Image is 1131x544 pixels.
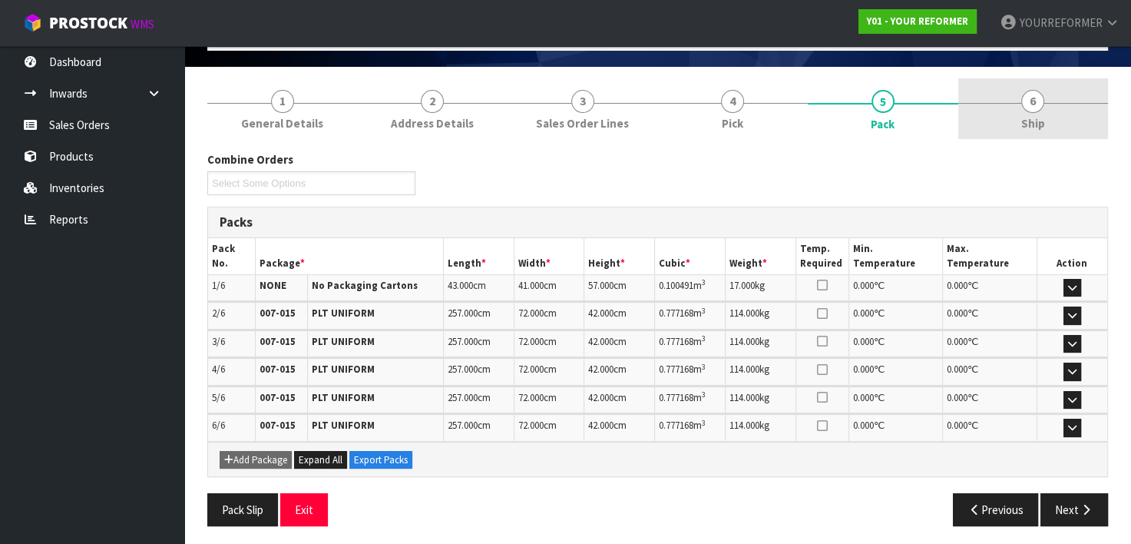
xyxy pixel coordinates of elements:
span: 257.000 [448,307,478,320]
span: 2/6 [212,307,225,320]
th: Width [514,238,584,274]
strong: PLT UNIFORM [312,307,375,320]
span: 114.000 [729,335,759,348]
span: 5/6 [212,391,225,404]
td: kg [726,330,796,357]
td: cm [443,414,514,441]
td: kg [726,386,796,413]
span: 5 [871,90,895,113]
th: Length [443,238,514,274]
strong: No Packaging Cartons [312,279,418,292]
span: 114.000 [729,391,759,404]
span: 4/6 [212,363,225,376]
span: 114.000 [729,363,759,376]
span: General Details [241,115,323,131]
span: 41.000 [518,279,544,292]
td: cm [514,358,584,385]
th: Cubic [655,238,726,274]
td: cm [443,386,514,413]
button: Exit [280,493,328,526]
span: 6 [1021,90,1044,113]
span: 6/6 [212,419,225,432]
td: m [655,274,726,301]
td: cm [514,302,584,329]
span: 0.777168 [659,307,693,320]
span: 2 [421,90,444,113]
span: 0.000 [853,335,874,348]
td: ℃ [848,302,942,329]
th: Action [1037,238,1107,274]
sup: 3 [702,390,706,400]
span: 0.100491 [659,279,693,292]
td: cm [443,358,514,385]
sup: 3 [702,306,706,316]
strong: 007-015 [260,335,296,348]
span: 0.000 [853,307,874,320]
span: Address Details [391,115,474,131]
td: cm [443,302,514,329]
strong: 007-015 [260,391,296,404]
button: Add Package [220,451,292,469]
td: cm [584,358,655,385]
td: ℃ [943,330,1037,357]
td: m [655,386,726,413]
h3: Packs [220,215,1096,230]
td: kg [726,358,796,385]
td: cm [584,274,655,301]
span: 0.000 [947,419,967,432]
span: Ship [1021,115,1045,131]
span: 42.000 [588,363,613,376]
strong: Y01 - YOUR REFORMER [867,15,968,28]
span: 72.000 [518,335,544,348]
span: 57.000 [588,279,613,292]
th: Package [255,238,443,274]
span: 0.777168 [659,363,693,376]
td: ℃ [943,274,1037,301]
td: cm [514,386,584,413]
button: Expand All [294,451,347,469]
span: 72.000 [518,307,544,320]
td: cm [443,274,514,301]
span: 0.000 [853,419,874,432]
span: YOURREFORMER [1020,15,1103,30]
button: Previous [953,493,1039,526]
span: Pick [722,115,743,131]
img: cube-alt.png [23,13,42,32]
span: ProStock [49,13,127,33]
td: kg [726,414,796,441]
span: Expand All [299,453,342,466]
sup: 3 [702,362,706,372]
td: cm [514,414,584,441]
span: 72.000 [518,363,544,376]
span: 0.000 [947,363,967,376]
button: Pack Slip [207,493,278,526]
span: 257.000 [448,363,478,376]
sup: 3 [702,333,706,343]
td: ℃ [943,358,1037,385]
span: Pack [207,140,1108,539]
span: 114.000 [729,307,759,320]
span: 257.000 [448,335,478,348]
button: Export Packs [349,451,412,469]
span: 0.777168 [659,419,693,432]
strong: PLT UNIFORM [312,335,375,348]
td: ℃ [848,386,942,413]
strong: PLT UNIFORM [312,363,375,376]
span: 0.000 [947,391,967,404]
span: 257.000 [448,391,478,404]
td: cm [514,330,584,357]
span: 0.777168 [659,391,693,404]
td: ℃ [848,330,942,357]
span: 4 [721,90,744,113]
strong: 007-015 [260,307,296,320]
strong: 007-015 [260,419,296,432]
td: m [655,358,726,385]
td: m [655,330,726,357]
strong: NONE [260,279,286,292]
span: 42.000 [588,391,613,404]
span: 43.000 [448,279,473,292]
th: Pack No. [208,238,255,274]
th: Weight [726,238,796,274]
td: cm [584,302,655,329]
span: 1 [271,90,294,113]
